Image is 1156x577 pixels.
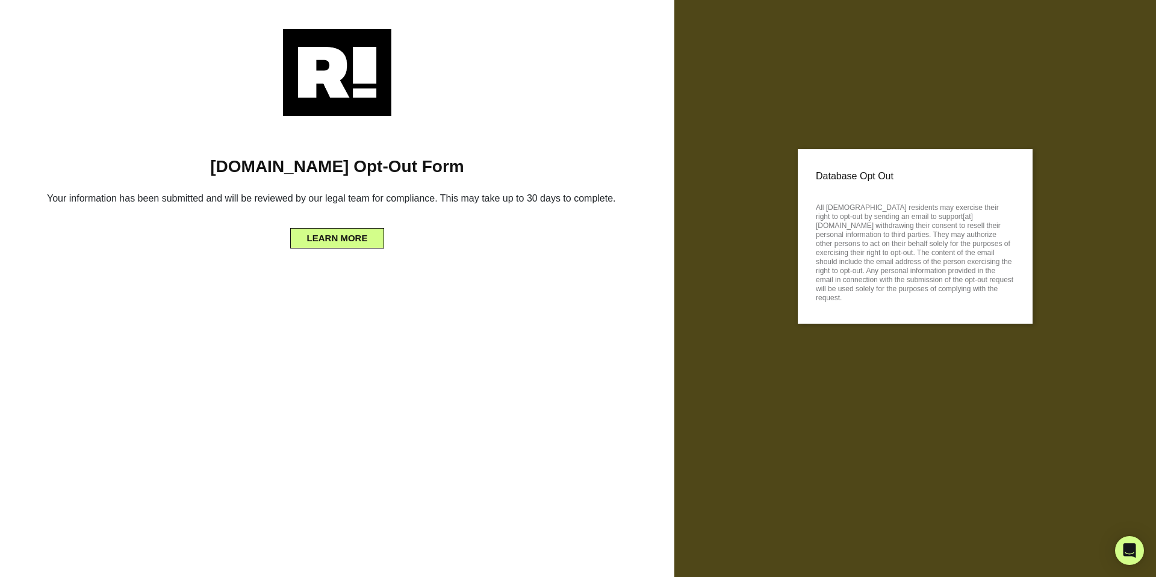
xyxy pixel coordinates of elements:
[816,200,1015,303] p: All [DEMOGRAPHIC_DATA] residents may exercise their right to opt-out by sending an email to suppo...
[18,188,656,214] h6: Your information has been submitted and will be reviewed by our legal team for compliance. This m...
[18,156,656,177] h1: [DOMAIN_NAME] Opt-Out Form
[1115,536,1144,565] div: Open Intercom Messenger
[290,228,385,248] button: LEARN MORE
[290,230,385,240] a: LEARN MORE
[816,167,1015,185] p: Database Opt Out
[283,29,391,116] img: Retention.com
